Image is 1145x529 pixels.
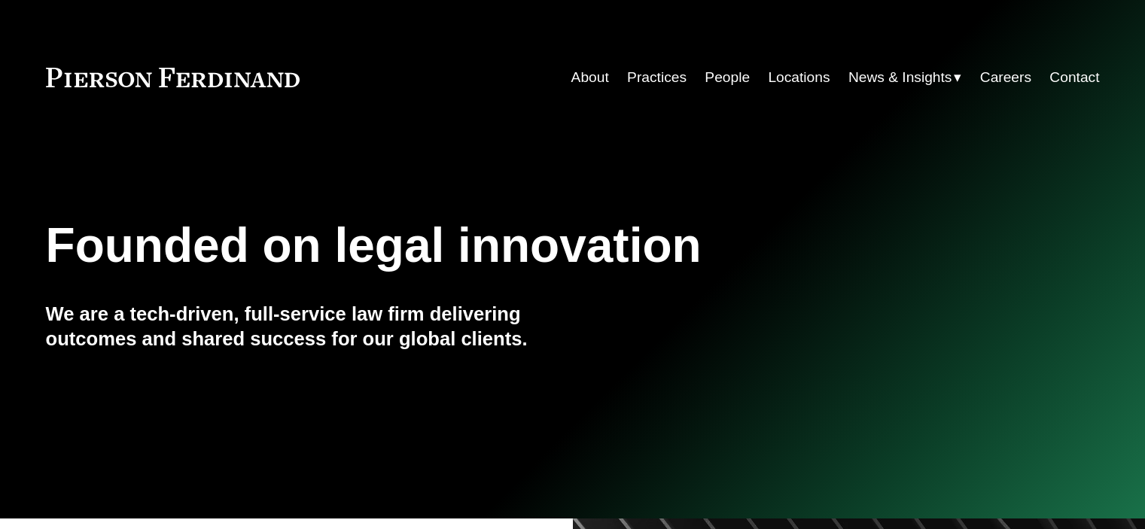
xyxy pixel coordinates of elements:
a: folder dropdown [848,63,962,92]
a: Locations [768,63,830,92]
h1: Founded on legal innovation [46,218,924,273]
a: Practices [627,63,687,92]
h4: We are a tech-driven, full-service law firm delivering outcomes and shared success for our global... [46,302,573,351]
a: Contact [1049,63,1099,92]
a: About [571,63,609,92]
a: People [705,63,750,92]
a: Careers [980,63,1031,92]
span: News & Insights [848,65,952,91]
